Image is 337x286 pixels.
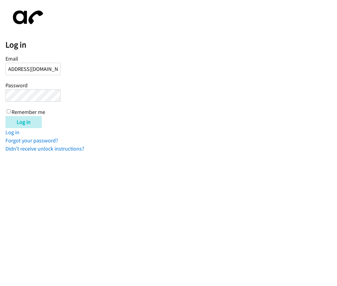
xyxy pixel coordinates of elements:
[5,82,28,89] label: Password
[5,55,18,62] label: Email
[5,40,337,50] h2: Log in
[5,5,48,29] img: aphone-8a226864a2ddd6a5e75d1ebefc011f4aa8f32683c2d82f3fb0802fe031f96514.svg
[12,108,45,115] label: Remember me
[5,116,42,128] input: Log in
[5,145,84,152] a: Didn't receive unlock instructions?
[5,137,58,144] a: Forgot your password?
[5,129,19,136] a: Log in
